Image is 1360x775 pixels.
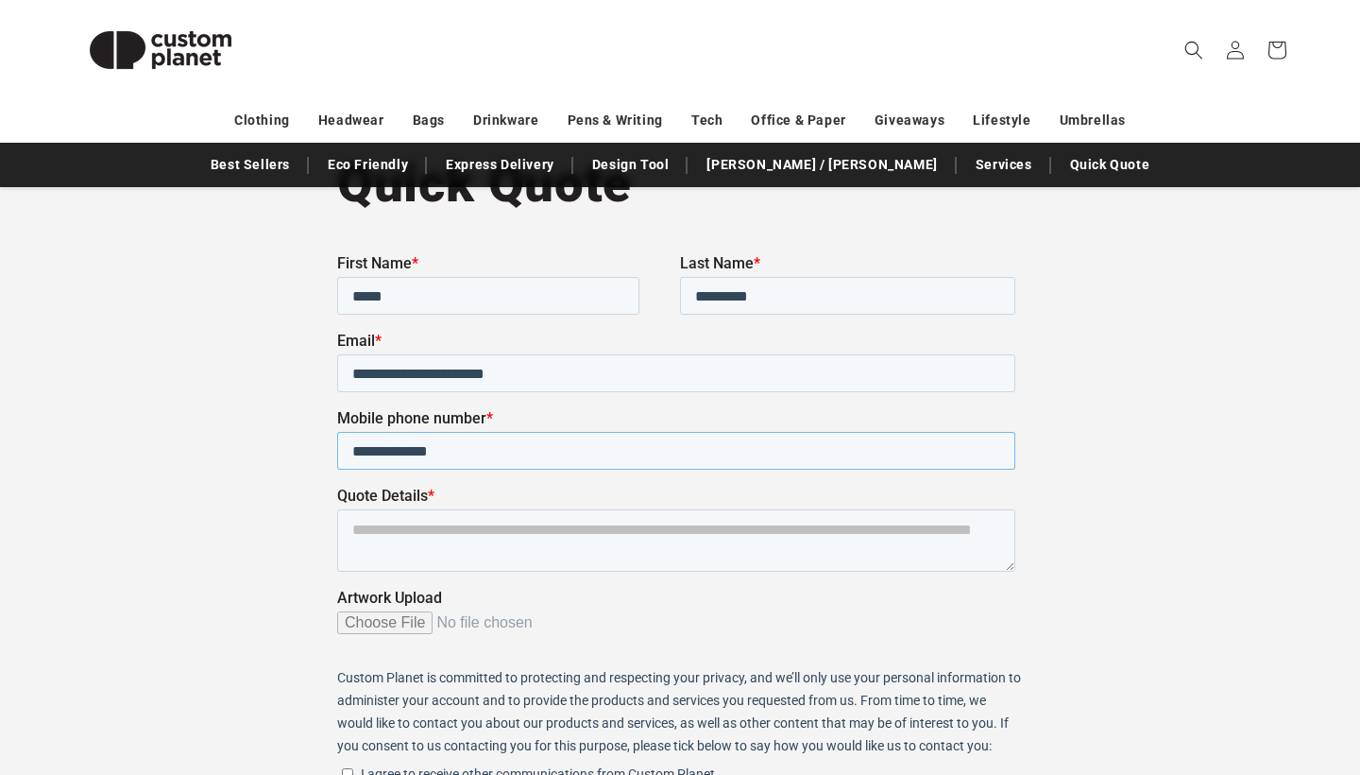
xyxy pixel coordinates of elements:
a: Giveaways [875,104,944,137]
summary: Search [1173,29,1215,71]
a: Bags [413,104,445,137]
a: Headwear [318,104,384,137]
a: Design Tool [583,148,679,181]
iframe: Chat Widget [1036,571,1360,775]
a: Drinkware [473,104,538,137]
a: [PERSON_NAME] / [PERSON_NAME] [697,148,946,181]
a: Eco Friendly [318,148,417,181]
a: Tech [691,104,722,137]
a: Pens & Writing [568,104,663,137]
a: Quick Quote [1061,148,1160,181]
a: Best Sellers [201,148,299,181]
a: Clothing [234,104,290,137]
img: Custom Planet [66,8,255,93]
a: Lifestyle [973,104,1030,137]
div: Виджет чата [1036,571,1360,775]
a: Express Delivery [436,148,564,181]
a: Services [966,148,1042,181]
a: Office & Paper [751,104,845,137]
a: Umbrellas [1060,104,1126,137]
